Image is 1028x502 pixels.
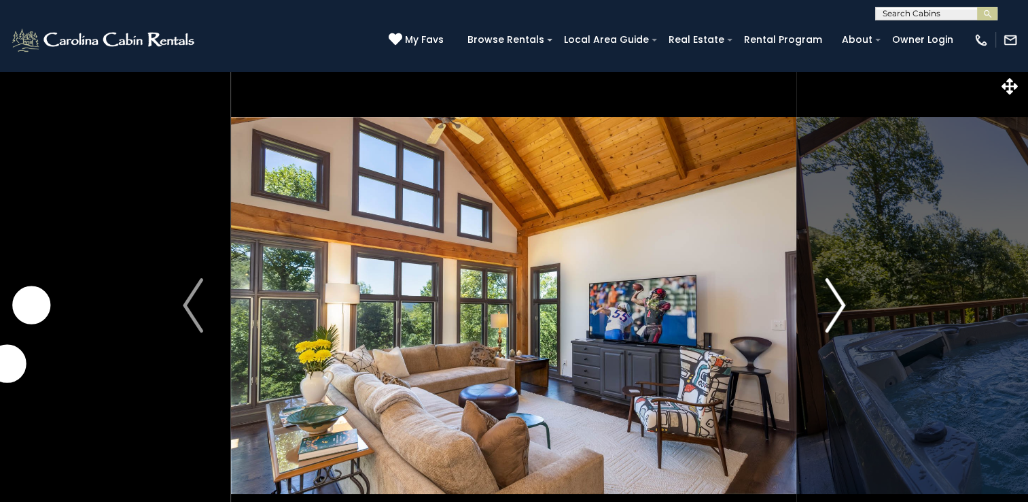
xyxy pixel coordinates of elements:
[1003,33,1018,48] img: mail-regular-white.png
[389,33,447,48] a: My Favs
[885,29,960,50] a: Owner Login
[835,29,879,50] a: About
[557,29,656,50] a: Local Area Guide
[461,29,551,50] a: Browse Rentals
[10,27,198,54] img: White-1-2.png
[825,278,845,333] img: arrow
[405,33,444,47] span: My Favs
[183,278,203,333] img: arrow
[974,33,989,48] img: phone-regular-white.png
[737,29,829,50] a: Rental Program
[662,29,731,50] a: Real Estate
